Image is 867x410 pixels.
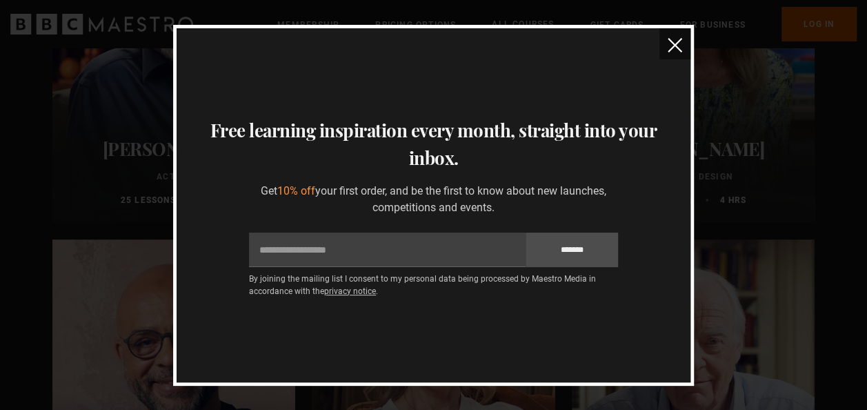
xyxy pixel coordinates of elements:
[659,28,690,59] button: close
[324,286,376,296] a: privacy notice
[277,184,315,197] span: 10% off
[249,273,618,297] p: By joining the mailing list I consent to my personal data being processed by Maestro Media in acc...
[193,117,673,172] h3: Free learning inspiration every month, straight into your inbox.
[249,183,618,216] p: Get your first order, and be the first to know about new launches, competitions and events.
